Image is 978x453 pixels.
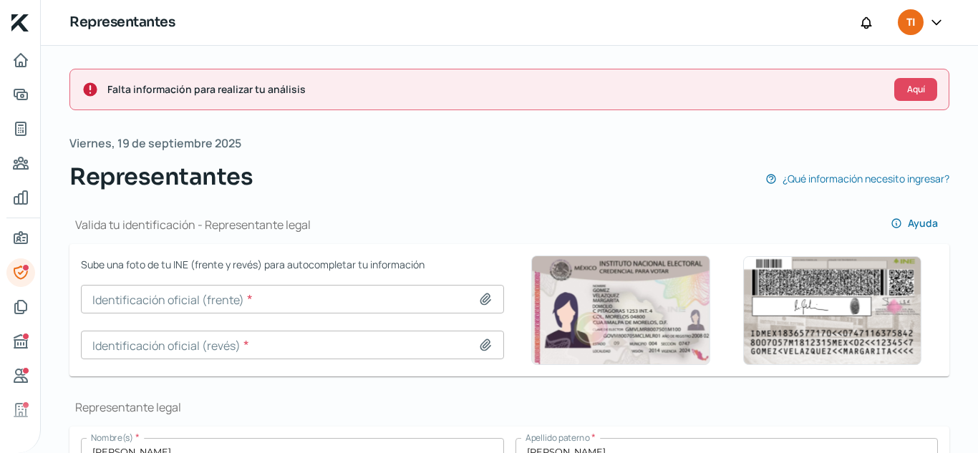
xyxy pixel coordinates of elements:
h1: Valida tu identificación - Representante legal [69,217,311,233]
img: Ejemplo de identificación oficial (frente) [531,255,710,365]
span: ¿Qué información necesito ingresar? [783,170,949,187]
a: Inicio [6,46,35,74]
span: Nombre(s) [91,432,133,444]
a: Documentos [6,293,35,321]
a: Industria [6,396,35,424]
a: Pago a proveedores [6,149,35,177]
button: Ayuda [879,209,949,238]
a: Tus créditos [6,115,35,143]
span: Apellido paterno [526,432,589,444]
a: Representantes [6,258,35,287]
span: Aquí [907,85,925,94]
h1: Representante legal [69,399,949,415]
span: Viernes, 19 de septiembre 2025 [69,133,241,154]
img: Ejemplo de identificación oficial (revés) [742,256,921,365]
span: Falta información para realizar tu análisis [107,80,883,98]
h1: Representantes [69,12,175,33]
a: Mis finanzas [6,183,35,212]
a: Adelantar facturas [6,80,35,109]
a: Referencias [6,361,35,390]
a: Buró de crédito [6,327,35,356]
span: Sube una foto de tu INE (frente y revés) para autocompletar tu información [81,255,504,273]
span: Ayuda [908,218,938,228]
span: Representantes [69,160,253,194]
span: TI [906,14,915,31]
button: Aquí [894,78,937,101]
a: Información general [6,224,35,253]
